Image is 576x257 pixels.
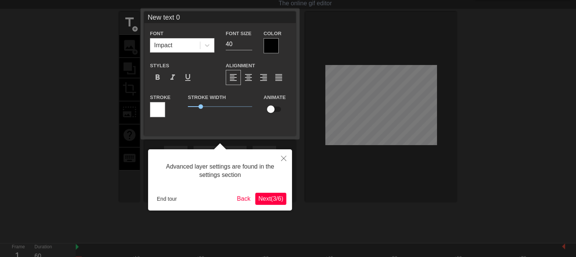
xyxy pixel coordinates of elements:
[154,155,286,187] div: Advanced layer settings are found in the settings section
[258,195,283,202] span: Next ( 3 / 6 )
[275,149,292,167] button: Close
[234,193,254,205] button: Back
[154,193,180,204] button: End tour
[255,193,286,205] button: Next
